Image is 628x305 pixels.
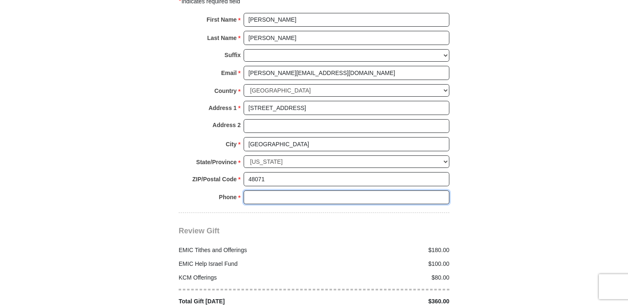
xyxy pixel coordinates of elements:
div: KCM Offerings [174,273,314,282]
span: Review Gift [179,227,219,235]
div: EMIC Help Israel Fund [174,260,314,268]
strong: Address 2 [212,119,241,131]
div: $80.00 [314,273,454,282]
strong: Suffix [224,49,241,61]
strong: City [226,138,237,150]
strong: ZIP/Postal Code [192,173,237,185]
strong: State/Province [196,156,237,168]
strong: Country [214,85,237,97]
strong: First Name [207,14,237,25]
div: $100.00 [314,260,454,268]
strong: Address 1 [209,102,237,114]
strong: Email [221,67,237,79]
div: EMIC Tithes and Offerings [174,246,314,255]
div: $180.00 [314,246,454,255]
strong: Last Name [207,32,237,44]
strong: Phone [219,191,237,203]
